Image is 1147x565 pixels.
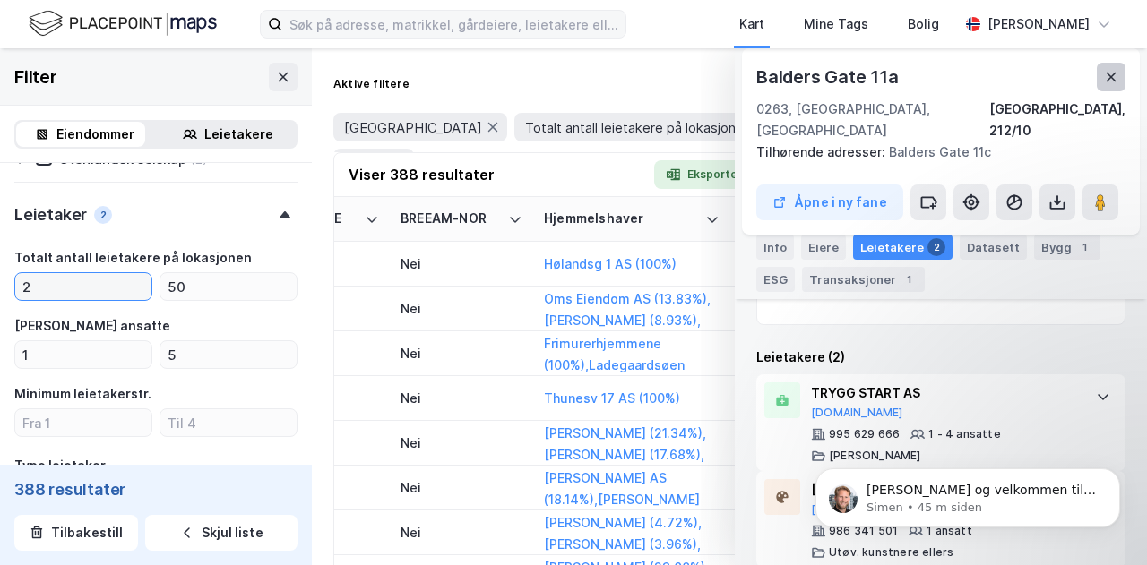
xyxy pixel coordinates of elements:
div: TRYGG START AS [811,382,1078,404]
div: 388 resultater [14,479,298,501]
button: [DOMAIN_NAME] [811,406,903,420]
span: Totalt antall leietakere på lokasjonen: 2-50 [525,119,788,136]
div: Info [756,235,794,260]
div: Leietaker [14,204,87,226]
button: Tilbakestill [14,515,138,551]
input: Til 4 [160,273,297,300]
button: Skjul liste [145,515,298,551]
input: Til 5 [160,341,297,368]
div: Aktive filtere [333,77,410,91]
button: Åpne i ny fane [756,184,903,220]
div: Viser 388 resultater [349,164,495,185]
div: Transaksjoner [802,267,925,292]
input: Fra 2 [15,341,151,368]
div: [PERSON_NAME] ansatte [14,315,170,337]
div: 1 [1075,238,1093,256]
div: 0263, [GEOGRAPHIC_DATA], [GEOGRAPHIC_DATA] [756,98,989,141]
div: Eiendommer [56,124,134,145]
div: Nei [401,478,522,497]
iframe: Intercom notifications melding [789,431,1147,556]
div: Nei [401,254,522,273]
div: Leietakere (2) [756,347,1125,368]
button: 1 mer [421,151,470,175]
div: Leietakere [204,124,273,145]
div: [PERSON_NAME] [987,13,1090,35]
div: 995 629 666 [829,427,900,441]
div: Mine Tags [804,13,868,35]
div: Kart [739,13,764,35]
div: Minimum leietakerstr. [14,383,151,405]
div: ESG [756,267,795,292]
div: Nei [401,433,522,452]
div: Nei [401,389,522,407]
div: Type leietaker [14,455,106,476]
div: Nei [401,299,522,318]
input: Fra 1 [15,409,151,436]
div: BREEAM-NOR [401,210,501,227]
img: logo.f888ab2527a4732fd821a326f86c7f29.svg [29,8,217,39]
span: [GEOGRAPHIC_DATA] [344,119,482,136]
input: Fra 2 [15,273,151,300]
div: Balders Gate 11c [756,141,1111,163]
div: 2 [94,206,112,224]
div: Balders Gate 11a [756,63,902,91]
div: 1 [900,270,918,288]
div: Bolig [908,13,939,35]
span: [PERSON_NAME] og velkommen til Newsec Maps, [PERSON_NAME] det er du lurer på så er det bare å ta ... [78,52,307,138]
div: 1 - 4 ansatte [928,427,1001,441]
div: Nei [401,344,522,363]
div: Eiere [801,235,846,260]
p: Message from Simen, sent 45 m siden [78,69,309,85]
div: Filter [14,63,57,91]
div: Leietakere [853,235,953,260]
div: Datasett [960,235,1027,260]
div: [GEOGRAPHIC_DATA], 212/10 [989,98,1125,141]
div: Nei [401,523,522,542]
div: Hjemmelshaver [544,210,698,227]
button: Eksporter til Excel [654,160,800,189]
div: Totalt antall leietakere på lokasjonen [14,247,252,269]
span: Tilhørende adresser: [756,144,889,159]
div: 2 [927,238,945,256]
input: Til 4 [160,409,297,436]
div: Bygg [1034,235,1100,260]
input: Søk på adresse, matrikkel, gårdeiere, leietakere eller personer [282,11,625,38]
